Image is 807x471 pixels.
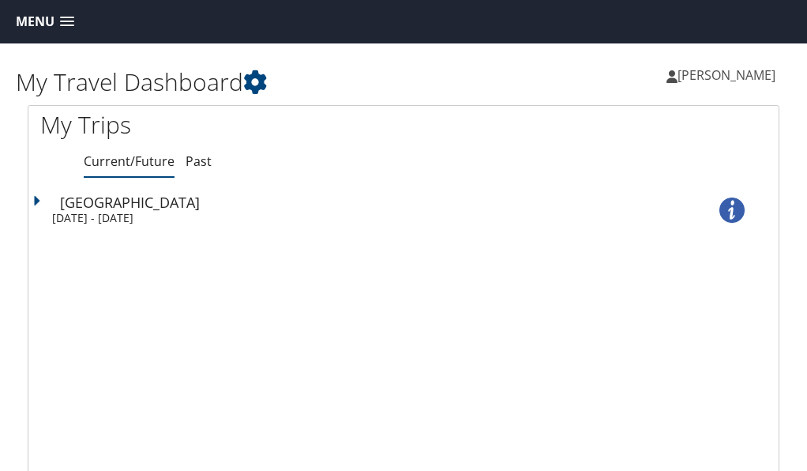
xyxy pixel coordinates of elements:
[52,211,654,225] div: [DATE] - [DATE]
[40,108,392,141] h1: My Trips
[16,66,403,99] h1: My Travel Dashboard
[60,195,662,209] div: [GEOGRAPHIC_DATA]
[666,51,791,99] a: [PERSON_NAME]
[16,14,54,29] span: Menu
[719,198,745,223] img: alert-flat-solid-info.png
[8,9,82,35] a: Menu
[84,153,175,170] a: Current/Future
[678,66,775,84] span: [PERSON_NAME]
[186,153,212,170] a: Past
